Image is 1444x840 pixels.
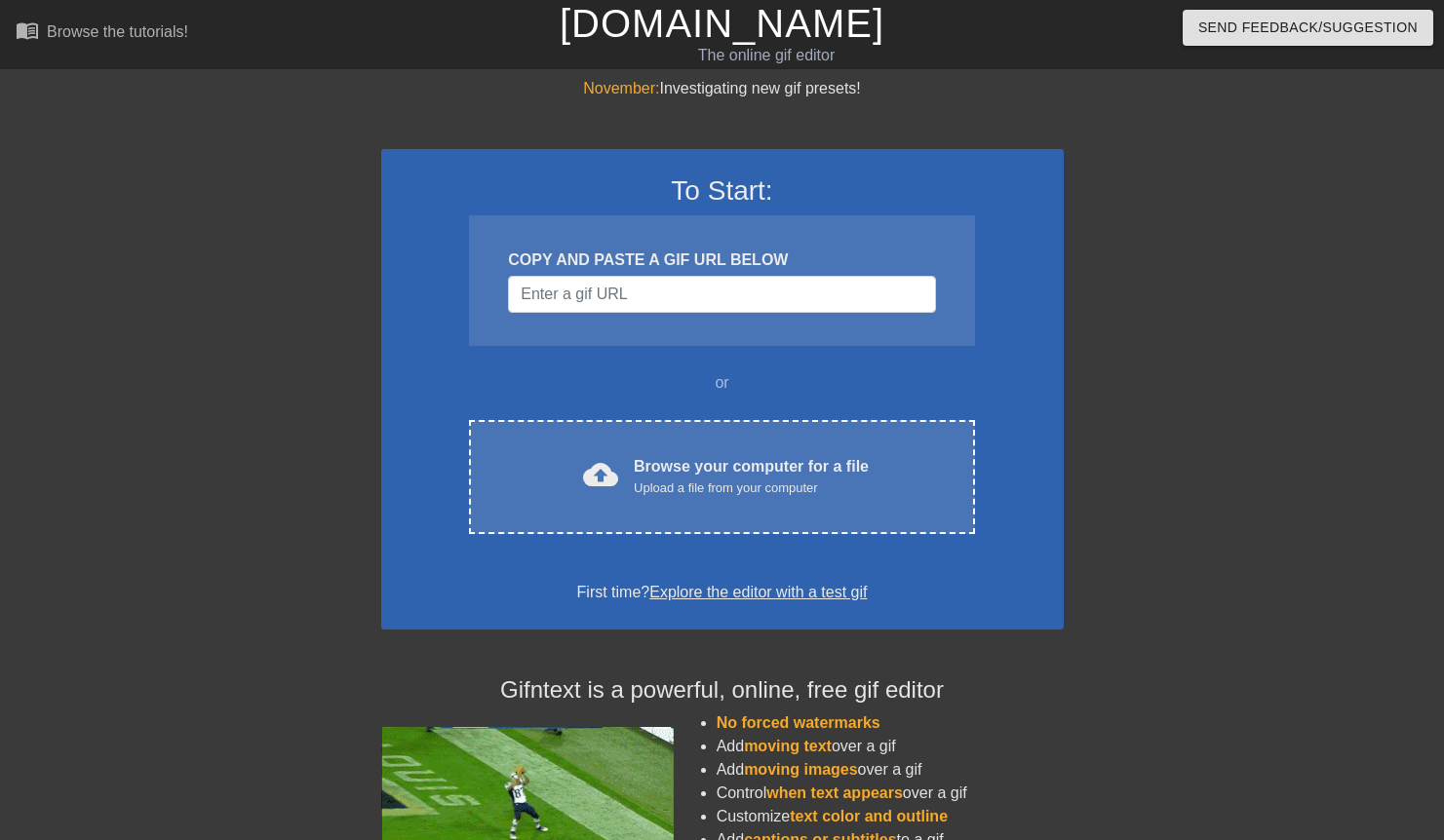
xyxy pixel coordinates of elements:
span: text color and outline [790,808,948,824]
div: Browse your computer for a file [634,455,869,498]
li: Add over a gif [717,758,1064,782]
span: Send Feedback/Suggestion [1198,16,1418,40]
span: No forced watermarks [717,714,880,731]
span: moving text [744,738,832,754]
li: Control over a gif [717,782,1064,805]
div: The online gif editor [491,44,1042,67]
span: menu_book [16,19,39,42]
div: First time? [407,581,1038,604]
span: when text appears [766,784,903,801]
button: Send Feedback/Suggestion [1183,10,1433,46]
span: cloud_upload [583,457,618,492]
h3: To Start: [407,174,1038,208]
div: Upload a file from your computer [634,478,869,498]
h4: Gifntext is a powerful, online, free gif editor [381,676,1064,705]
div: COPY AND PASTE A GIF URL BELOW [508,248,935,272]
li: Add over a gif [717,735,1064,758]
li: Customize [717,805,1064,828]
a: [DOMAIN_NAME] [560,2,884,45]
input: Username [508,276,935,313]
a: Explore the editor with a test gif [649,584,867,600]
div: or [432,371,1013,395]
span: moving images [744,761,857,778]
div: Browse the tutorials! [47,23,188,40]
span: November: [583,80,659,96]
div: Investigating new gif presets! [381,77,1064,100]
a: Browse the tutorials! [16,19,188,49]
